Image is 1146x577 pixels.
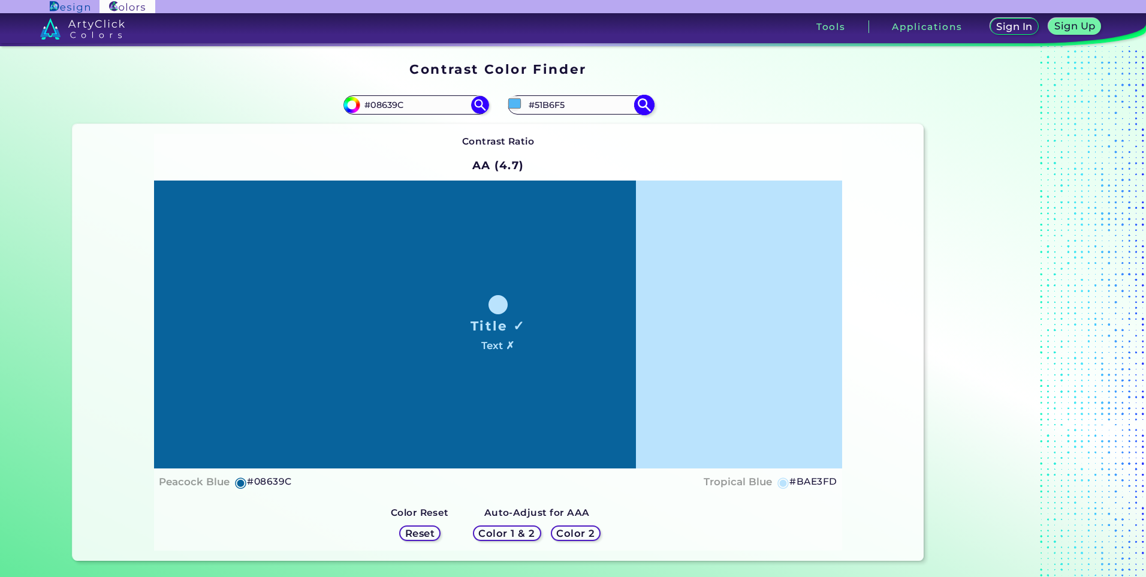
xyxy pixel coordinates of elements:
h5: #08639C [247,474,291,489]
img: icon search [471,96,489,114]
strong: Auto-Adjust for AAA [484,507,590,518]
h4: Tropical Blue [704,473,772,491]
h2: AA (4.7) [467,152,530,178]
h5: #BAE3FD [789,474,837,489]
h4: Peacock Blue [159,473,230,491]
h5: Color 2 [558,529,593,538]
h5: ◉ [777,475,790,489]
h3: Tools [816,22,846,31]
img: ArtyClick Design logo [50,1,90,13]
input: type color 1.. [360,97,472,113]
h5: Sign Up [1056,22,1093,31]
a: Sign In [993,19,1036,34]
h1: Title ✓ [471,317,526,335]
input: type color 2.. [524,97,636,113]
h1: Contrast Color Finder [409,60,586,78]
img: logo_artyclick_colors_white.svg [40,18,125,40]
h4: Text ✗ [481,337,514,354]
a: Sign Up [1051,19,1099,34]
h5: ◉ [234,475,248,489]
h5: Color 1 & 2 [481,529,532,538]
strong: Contrast Ratio [462,136,535,147]
h3: Applications [892,22,962,31]
strong: Color Reset [391,507,449,518]
h5: Reset [406,529,433,538]
img: icon search [634,94,655,115]
h5: Sign In [998,22,1030,31]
